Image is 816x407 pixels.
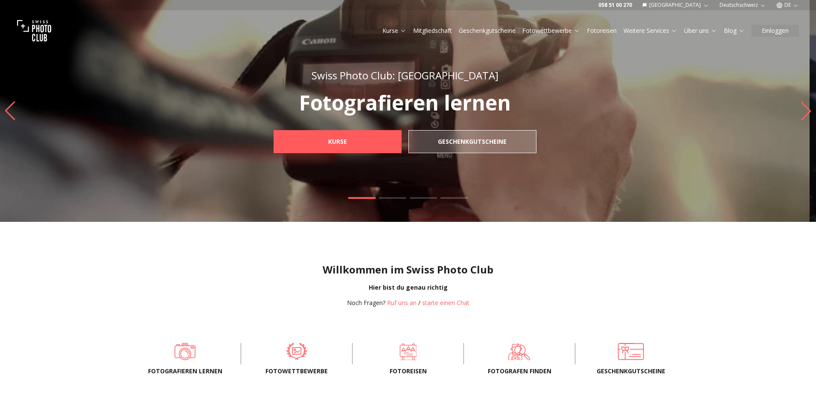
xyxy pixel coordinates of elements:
[274,130,402,153] a: Kurse
[522,26,580,35] a: Fotowettbewerbe
[7,263,809,276] h1: Willkommen im Swiss Photo Club
[17,14,51,48] img: Swiss photo club
[589,367,673,375] span: Geschenkgutscheine
[408,130,536,153] a: Geschenkgutscheine
[752,25,799,37] button: Einloggen
[410,25,455,37] button: Mitgliedschaft
[478,343,561,360] a: Fotografen finden
[519,25,583,37] button: Fotowettbewerbe
[720,25,748,37] button: Blog
[478,367,561,375] span: Fotografen finden
[724,26,745,35] a: Blog
[681,25,720,37] button: Über uns
[347,299,385,307] span: Noch Fragen?
[312,68,498,82] span: Swiss Photo Club: [GEOGRAPHIC_DATA]
[347,299,469,307] div: /
[598,2,632,9] a: 058 51 00 270
[255,367,338,375] span: Fotowettbewerbe
[379,25,410,37] button: Kurse
[684,26,717,35] a: Über uns
[583,25,620,37] button: Fotoreisen
[7,283,809,292] div: Hier bist du genau richtig
[143,343,227,360] a: Fotografieren lernen
[624,26,677,35] a: Weitere Services
[366,343,450,360] a: Fotoreisen
[255,343,338,360] a: Fotowettbewerbe
[455,25,519,37] button: Geschenkgutscheine
[413,26,452,35] a: Mitgliedschaft
[255,93,555,113] p: Fotografieren lernen
[143,367,227,375] span: Fotografieren lernen
[438,137,507,146] b: Geschenkgutscheine
[459,26,516,35] a: Geschenkgutscheine
[387,299,417,307] a: Ruf uns an
[366,367,450,375] span: Fotoreisen
[328,137,347,146] b: Kurse
[382,26,406,35] a: Kurse
[422,299,469,307] button: starte einen Chat
[587,26,617,35] a: Fotoreisen
[620,25,681,37] button: Weitere Services
[589,343,673,360] a: Geschenkgutscheine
